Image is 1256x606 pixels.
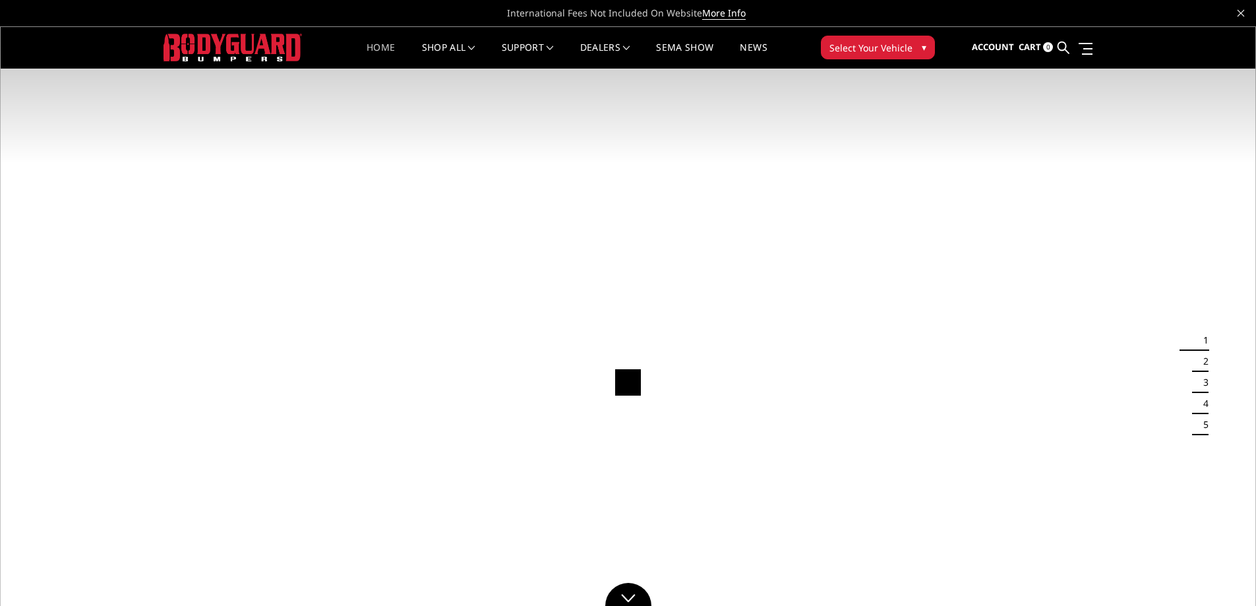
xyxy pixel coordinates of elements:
span: ▾ [922,40,926,54]
iframe: Chat Widget [1190,543,1256,606]
a: SEMA Show [656,43,713,69]
a: Cart 0 [1019,30,1053,65]
a: shop all [422,43,475,69]
button: 1 of 5 [1195,330,1209,351]
a: News [740,43,767,69]
button: 5 of 5 [1195,414,1209,435]
a: Support [502,43,554,69]
a: Account [972,30,1014,65]
a: More Info [702,7,746,20]
a: Dealers [580,43,630,69]
button: 4 of 5 [1195,393,1209,414]
button: 3 of 5 [1195,372,1209,393]
img: BODYGUARD BUMPERS [164,34,302,61]
span: Account [972,41,1014,53]
span: Cart [1019,41,1041,53]
span: Select Your Vehicle [829,41,912,55]
button: Select Your Vehicle [821,36,935,59]
a: Home [367,43,395,69]
span: 0 [1043,42,1053,52]
a: Click to Down [605,583,651,606]
button: 2 of 5 [1195,351,1209,372]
